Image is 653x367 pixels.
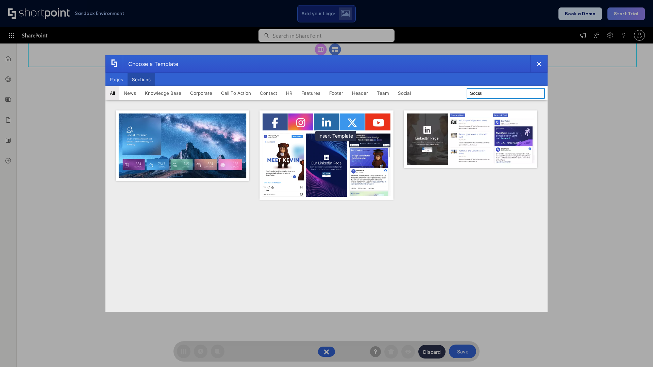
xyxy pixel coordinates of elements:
button: Contact [255,86,282,100]
button: Header [348,86,372,100]
button: Sections [128,73,155,86]
button: Features [297,86,325,100]
button: Pages [105,73,128,86]
button: All [105,86,119,100]
button: Call To Action [217,86,255,100]
button: Corporate [186,86,217,100]
button: News [119,86,140,100]
div: template selector [105,55,548,312]
button: HR [282,86,297,100]
button: Social [394,86,415,100]
button: Knowledge Base [140,86,186,100]
button: Footer [325,86,348,100]
input: Search [467,88,545,99]
div: Choose a Template [123,55,178,72]
button: Team [372,86,394,100]
iframe: Chat Widget [619,334,653,367]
